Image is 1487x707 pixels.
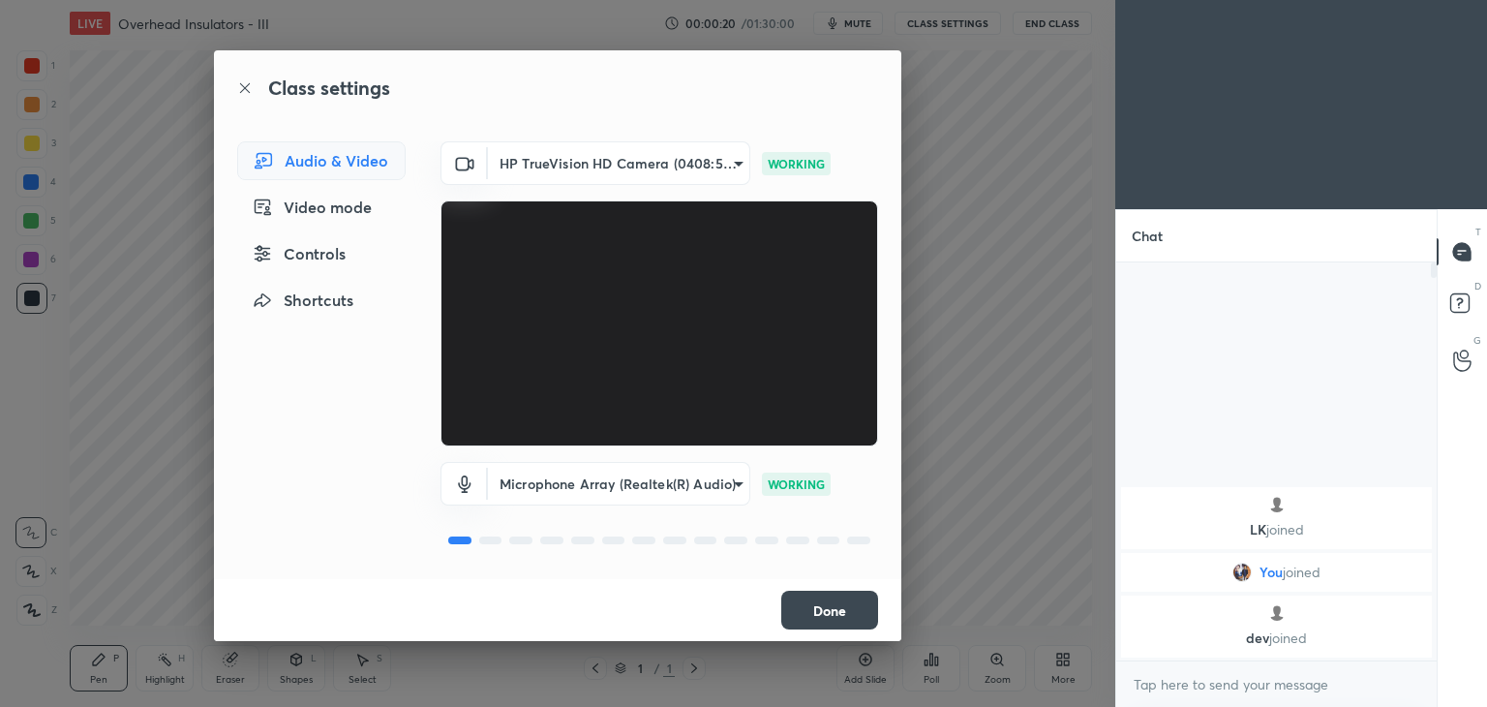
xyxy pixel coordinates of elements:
[1473,333,1481,348] p: G
[237,188,406,227] div: Video mode
[1269,629,1307,647] span: joined
[1475,225,1481,239] p: T
[1266,520,1304,538] span: joined
[1259,565,1283,580] span: You
[1116,210,1178,261] p: Chat
[1133,630,1420,646] p: dev
[1232,563,1252,582] img: fecdb386181f4cf2bff1f15027e2290c.jpg
[488,462,750,506] div: HP TrueVision HD Camera (0408:5362)
[268,74,390,103] h2: Class settings
[768,155,825,172] p: WORKING
[1116,483,1437,661] div: grid
[237,234,406,273] div: Controls
[1283,565,1320,580] span: joined
[781,591,878,630] button: Done
[1267,603,1287,623] img: default.png
[768,476,825,493] p: WORKING
[1474,279,1481,293] p: D
[1133,522,1420,538] p: LK
[237,281,406,320] div: Shortcuts
[488,141,750,185] div: HP TrueVision HD Camera (0408:5362)
[1267,495,1287,514] img: default.png
[237,141,406,180] div: Audio & Video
